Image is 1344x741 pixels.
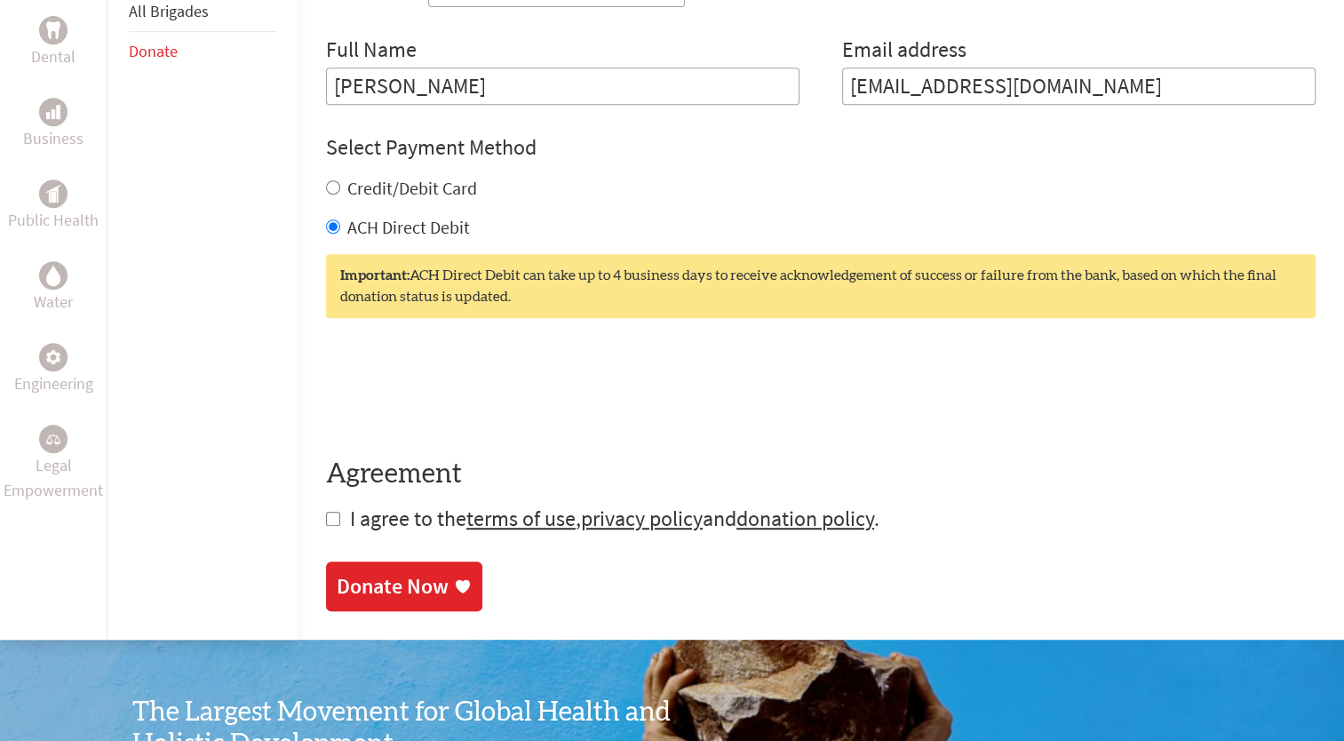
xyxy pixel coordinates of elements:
[347,177,477,199] label: Credit/Debit Card
[31,44,76,69] p: Dental
[46,22,60,39] img: Dental
[23,126,84,151] p: Business
[46,266,60,286] img: Water
[46,434,60,444] img: Legal Empowerment
[14,343,93,396] a: EngineeringEngineering
[466,505,576,532] a: terms of use
[736,505,874,532] a: donation policy
[46,105,60,119] img: Business
[31,16,76,69] a: DentalDental
[340,268,410,283] strong: Important:
[39,425,68,453] div: Legal Empowerment
[39,343,68,371] div: Engineering
[4,425,103,503] a: Legal EmpowermentLegal Empowerment
[39,261,68,290] div: Water
[14,371,93,396] p: Engineering
[842,68,1316,105] input: Your Email
[337,572,449,601] div: Donate Now
[842,36,966,68] label: Email address
[39,98,68,126] div: Business
[326,36,417,68] label: Full Name
[46,185,60,203] img: Public Health
[34,290,73,315] p: Water
[34,261,73,315] a: WaterWater
[326,133,1316,162] h4: Select Payment Method
[129,1,209,21] a: All Brigades
[129,41,178,61] a: Donate
[8,179,99,233] a: Public HealthPublic Health
[581,505,703,532] a: privacy policy
[23,98,84,151] a: BusinessBusiness
[326,254,1316,318] div: ACH Direct Debit can take up to 4 business days to receive acknowledgement of success or failure ...
[326,458,1316,490] h4: Agreement
[39,16,68,44] div: Dental
[129,32,276,71] li: Donate
[326,354,596,423] iframe: reCAPTCHA
[347,216,470,238] label: ACH Direct Debit
[326,68,799,105] input: Enter Full Name
[326,562,482,611] a: Donate Now
[4,453,103,503] p: Legal Empowerment
[350,505,879,532] span: I agree to the , and .
[8,208,99,233] p: Public Health
[39,179,68,208] div: Public Health
[46,350,60,364] img: Engineering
